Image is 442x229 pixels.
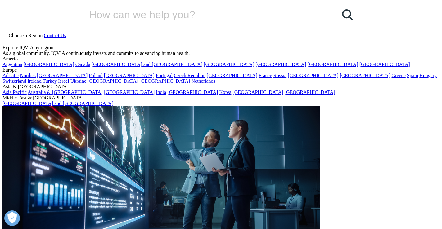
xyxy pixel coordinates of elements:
a: Nordics [20,73,36,78]
button: Open Preferences [4,210,20,226]
a: [GEOGRAPHIC_DATA] [255,62,306,67]
a: Portugal [156,73,173,78]
a: Canada [75,62,90,67]
div: Middle East & [GEOGRAPHIC_DATA] [2,95,440,101]
a: India [156,90,166,95]
a: Australia & [GEOGRAPHIC_DATA] [28,90,103,95]
a: Contact Us [44,33,66,38]
a: [GEOGRAPHIC_DATA] [88,78,138,84]
svg: Search [342,9,353,20]
a: France [259,73,272,78]
a: [GEOGRAPHIC_DATA] [340,73,390,78]
a: [GEOGRAPHIC_DATA] [104,73,155,78]
a: Israel [58,78,69,84]
a: Spain [407,73,418,78]
div: Europe [2,67,440,73]
div: Asia & [GEOGRAPHIC_DATA] [2,84,440,90]
a: Hungary [419,73,437,78]
a: [GEOGRAPHIC_DATA] [207,73,257,78]
a: Asia Pacific [2,90,27,95]
a: [GEOGRAPHIC_DATA] [204,62,254,67]
a: [GEOGRAPHIC_DATA] and [GEOGRAPHIC_DATA] [2,101,113,106]
a: [GEOGRAPHIC_DATA] [308,62,358,67]
a: [GEOGRAPHIC_DATA] and [GEOGRAPHIC_DATA] [92,62,202,67]
a: [GEOGRAPHIC_DATA] [285,90,335,95]
a: Russia [273,73,287,78]
a: Korea [219,90,231,95]
a: Czech Republic [174,73,205,78]
a: [GEOGRAPHIC_DATA] [167,90,218,95]
a: [GEOGRAPHIC_DATA] [104,90,155,95]
div: Explore IQVIA by region [2,45,440,51]
a: [GEOGRAPHIC_DATA] [37,73,88,78]
a: [GEOGRAPHIC_DATA] [359,62,410,67]
span: Choose a Region [9,33,43,38]
a: Ukraine [70,78,87,84]
a: Switzerland [2,78,26,84]
a: [GEOGRAPHIC_DATA] [288,73,338,78]
div: As a global community, IQVIA continuously invests and commits to advancing human health. [2,51,440,56]
a: Search [338,5,357,24]
input: Search [85,5,321,24]
a: [GEOGRAPHIC_DATA] [24,62,74,67]
div: Americas [2,56,440,62]
a: Netherlands [191,78,215,84]
a: Adriatic [2,73,19,78]
a: Poland [89,73,102,78]
a: Argentina [2,62,22,67]
a: [GEOGRAPHIC_DATA] [139,78,190,84]
a: [GEOGRAPHIC_DATA] [232,90,283,95]
a: Turkey [43,78,57,84]
a: Greece [391,73,405,78]
a: Ireland [27,78,41,84]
